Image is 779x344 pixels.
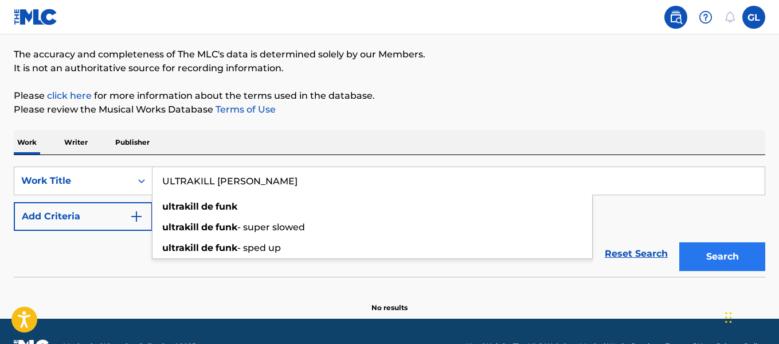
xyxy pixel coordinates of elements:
[237,242,281,253] span: - sped up
[14,89,765,103] p: Please for more information about the terms used in the database.
[162,201,199,212] strong: ultrakill
[599,241,674,266] a: Reset Search
[14,61,765,75] p: It is not an authoritative source for recording information.
[14,103,765,117] p: Please review the Musical Works Database
[669,10,683,24] img: search
[14,202,152,231] button: Add Criteria
[722,289,779,344] iframe: Chat Widget
[201,201,213,212] strong: de
[216,222,237,233] strong: funk
[162,222,199,233] strong: ultrakill
[664,6,687,29] a: Public Search
[742,6,765,29] div: User Menu
[14,9,58,25] img: MLC Logo
[213,104,276,115] a: Terms of Use
[216,201,237,212] strong: funk
[14,48,765,61] p: The accuracy and completeness of The MLC's data is determined solely by our Members.
[14,130,40,154] p: Work
[162,242,199,253] strong: ultrakill
[61,130,91,154] p: Writer
[201,222,213,233] strong: de
[699,10,713,24] img: help
[724,11,735,23] div: Notifications
[47,90,92,101] a: click here
[725,300,732,335] div: Drag
[216,242,237,253] strong: funk
[201,242,213,253] strong: de
[112,130,153,154] p: Publisher
[14,167,765,277] form: Search Form
[371,289,408,313] p: No results
[130,210,143,223] img: 9d2ae6d4665cec9f34b9.svg
[694,6,717,29] div: Help
[21,174,124,188] div: Work Title
[679,242,765,271] button: Search
[237,222,305,233] span: - super slowed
